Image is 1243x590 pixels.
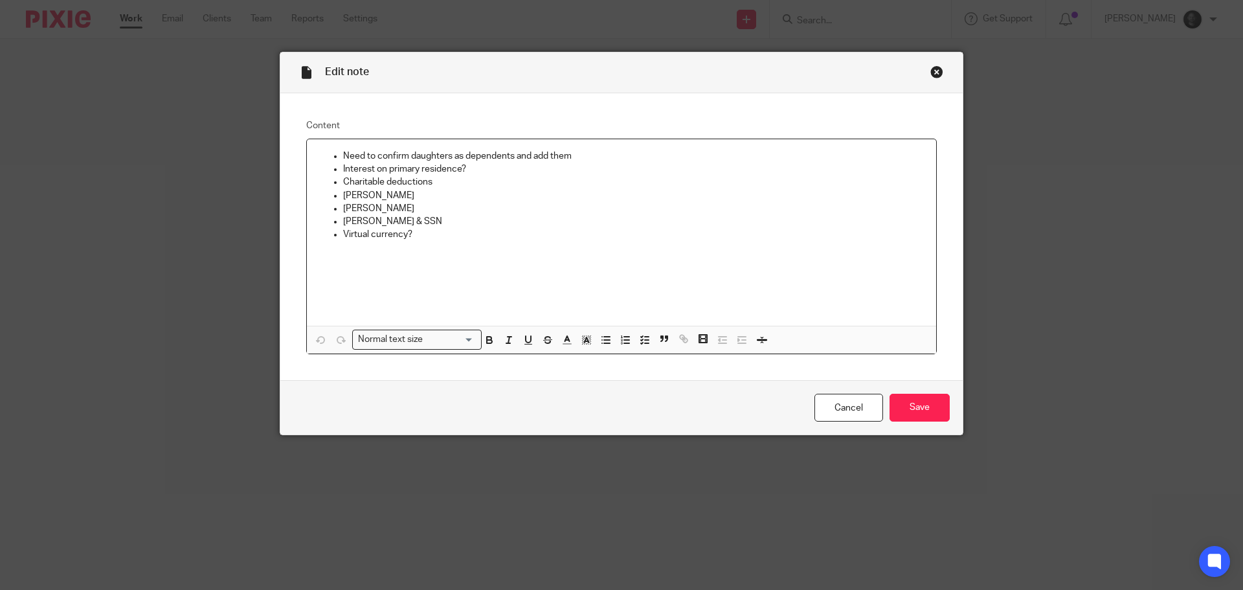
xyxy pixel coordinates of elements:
[890,394,950,422] input: Save
[343,189,926,202] p: [PERSON_NAME]
[306,119,937,132] label: Content
[427,333,474,346] input: Search for option
[930,65,943,78] div: Close this dialog window
[343,215,926,228] p: [PERSON_NAME] & SSN
[343,150,926,163] p: Need to confirm daughters as dependents and add them
[814,394,883,422] a: Cancel
[352,330,482,350] div: Search for option
[343,176,926,188] p: Charitable deductions
[343,228,926,241] p: Virtual currency?
[343,202,926,215] p: [PERSON_NAME]
[343,163,926,176] p: Interest on primary residence?
[325,67,369,77] span: Edit note
[355,333,426,346] span: Normal text size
